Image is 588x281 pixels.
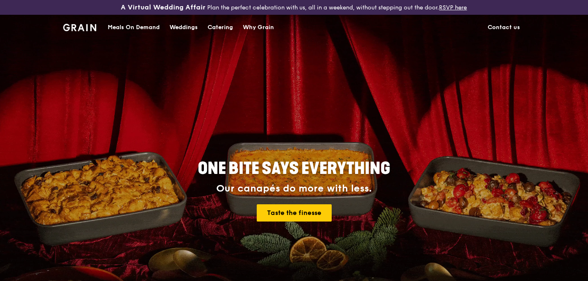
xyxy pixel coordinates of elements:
[238,15,279,40] a: Why Grain
[208,15,233,40] div: Catering
[63,24,96,31] img: Grain
[165,15,203,40] a: Weddings
[439,4,467,11] a: RSVP here
[108,15,160,40] div: Meals On Demand
[203,15,238,40] a: Catering
[121,3,206,11] h3: A Virtual Wedding Affair
[63,14,96,39] a: GrainGrain
[170,15,198,40] div: Weddings
[147,183,441,194] div: Our canapés do more with less.
[243,15,274,40] div: Why Grain
[483,15,525,40] a: Contact us
[198,159,390,178] span: ONE BITE SAYS EVERYTHING
[257,204,332,222] a: Taste the finesse
[98,3,490,11] div: Plan the perfect celebration with us, all in a weekend, without stepping out the door.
